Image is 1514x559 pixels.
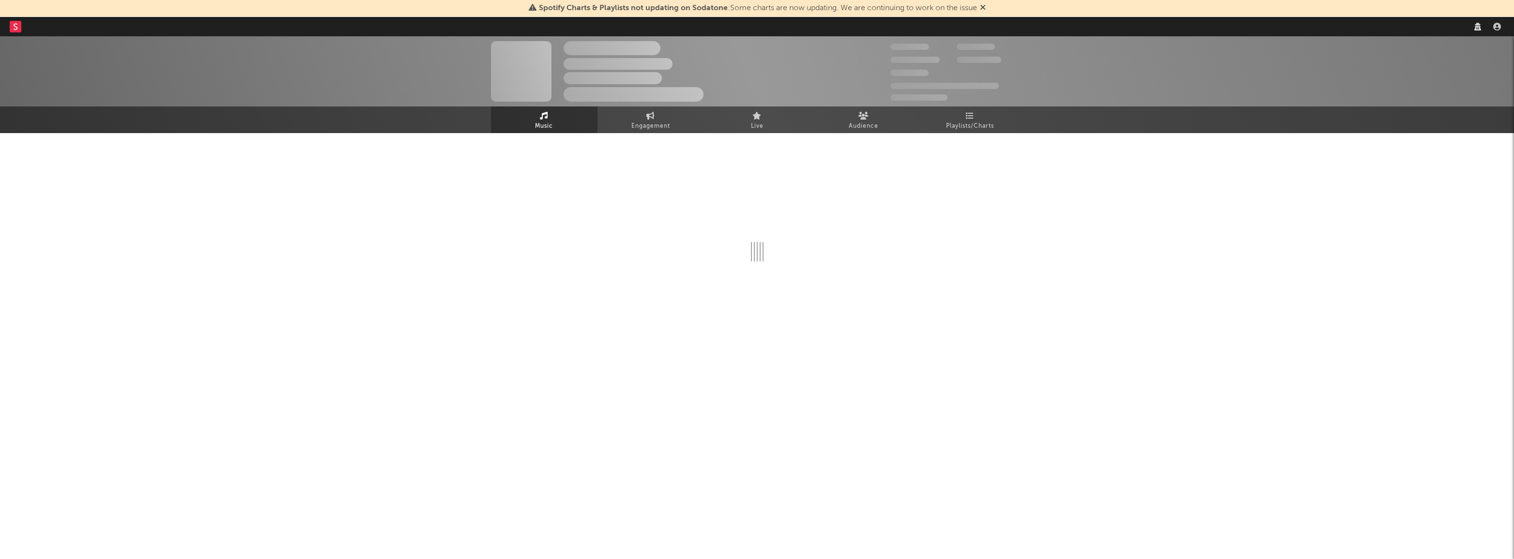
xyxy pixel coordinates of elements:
[491,106,597,133] a: Music
[890,94,948,101] span: Jump Score: 85.0
[539,4,977,12] span: : Some charts are now updating. We are continuing to work on the issue
[811,106,917,133] a: Audience
[957,44,995,50] span: 100.000
[957,57,1001,63] span: 1.000.000
[917,106,1024,133] a: Playlists/Charts
[539,4,728,12] span: Spotify Charts & Playlists not updating on Sodatone
[946,121,994,132] span: Playlists/Charts
[890,70,929,76] span: 100.000
[890,57,940,63] span: 50.000.000
[751,121,764,132] span: Live
[980,4,986,12] span: Dismiss
[597,106,704,133] a: Engagement
[704,106,811,133] a: Live
[535,121,553,132] span: Music
[849,121,878,132] span: Audience
[631,121,670,132] span: Engagement
[890,83,999,89] span: 50.000.000 Monthly Listeners
[890,44,929,50] span: 300.000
